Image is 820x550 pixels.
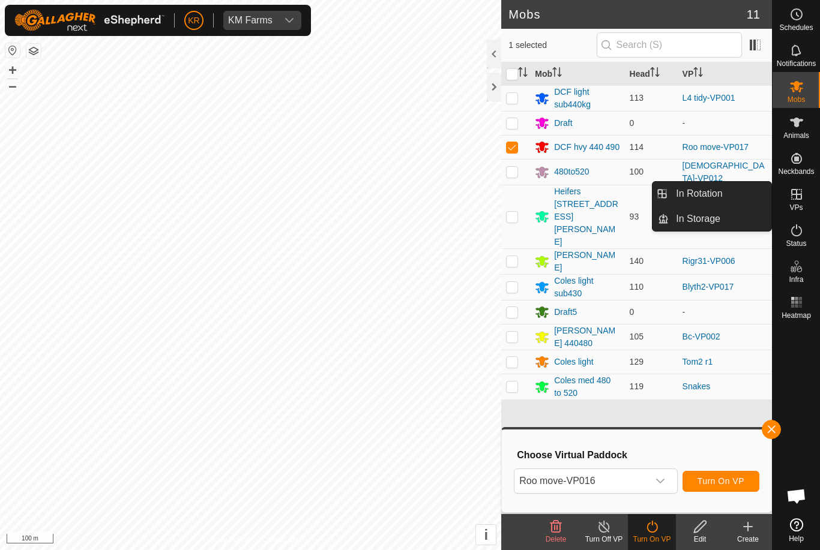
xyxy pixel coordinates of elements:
div: Coles med 480 to 520 [554,374,620,399]
span: Turn On VP [698,476,744,486]
span: Neckbands [778,168,814,175]
h2: Mobs [508,7,747,22]
li: In Rotation [653,182,771,206]
div: DCF hvy 440 490 [554,141,620,154]
span: VPs [789,204,803,211]
li: In Storage [653,207,771,231]
div: Open chat [779,478,815,514]
span: Infra [789,276,803,283]
span: 11 [747,5,760,23]
a: Privacy Policy [203,534,249,545]
span: 129 [630,357,644,366]
div: Edit [676,534,724,545]
div: Coles light [554,356,593,368]
span: 119 [630,381,644,391]
p-sorticon: Activate to sort [518,69,528,79]
div: [PERSON_NAME] 440480 [554,324,620,350]
span: KR [188,14,199,27]
input: Search (S) [597,32,742,58]
span: Schedules [779,24,813,31]
span: Delete [546,535,567,543]
button: Reset Map [5,43,20,58]
button: – [5,79,20,93]
td: - [678,300,772,324]
button: i [476,525,496,545]
div: 480to520 [554,166,589,178]
th: Head [625,62,678,86]
a: Help [773,513,820,547]
button: + [5,63,20,77]
a: Snakes [683,381,711,391]
a: In Rotation [669,182,771,206]
div: [PERSON_NAME] [554,249,620,274]
div: Create [724,534,772,545]
span: Roo move-VP016 [514,469,648,493]
div: dropdown trigger [648,469,672,493]
div: Coles light sub430 [554,275,620,300]
span: Help [789,535,804,542]
span: 140 [630,256,644,266]
span: i [484,527,488,543]
a: In Storage [669,207,771,231]
a: L4 tidy-VP001 [683,93,735,103]
button: Turn On VP [683,471,759,492]
a: Contact Us [262,534,298,545]
span: 105 [630,332,644,341]
span: 114 [630,142,644,152]
span: 113 [630,93,644,103]
span: 110 [630,282,644,291]
div: KM Farms [228,16,273,25]
img: Gallagher Logo [14,10,164,31]
span: In Rotation [676,187,722,201]
th: VP [678,62,772,86]
span: 100 [630,167,644,176]
div: Draft [554,117,572,130]
span: Mobs [788,96,805,103]
td: - [678,111,772,135]
div: dropdown trigger [277,11,301,30]
div: Heifers [STREET_ADDRESS][PERSON_NAME] [554,185,620,248]
th: Mob [530,62,624,86]
a: Bc-VP002 [683,332,720,341]
span: KM Farms [223,11,277,30]
span: In Storage [676,212,720,226]
h3: Choose Virtual Paddock [517,449,759,461]
p-sorticon: Activate to sort [693,69,703,79]
a: Rigr31-VP006 [683,256,735,266]
span: 1 selected [508,39,596,52]
a: [DEMOGRAPHIC_DATA]-VP012 [683,161,765,183]
span: Status [786,240,806,247]
a: Tom2 r1 [683,357,713,366]
span: Heatmap [782,312,811,319]
a: Roo move-VP017 [683,142,749,152]
span: Animals [783,132,809,139]
a: Blyth2-VP017 [683,282,734,291]
div: Draft5 [554,306,577,318]
span: 0 [630,118,635,128]
div: Turn On VP [628,534,676,545]
p-sorticon: Activate to sort [650,69,660,79]
p-sorticon: Activate to sort [552,69,562,79]
div: Turn Off VP [580,534,628,545]
div: DCF light sub440kg [554,86,620,111]
span: 93 [630,212,639,221]
span: Notifications [777,60,816,67]
span: 0 [630,307,635,317]
button: Map Layers [26,44,41,58]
